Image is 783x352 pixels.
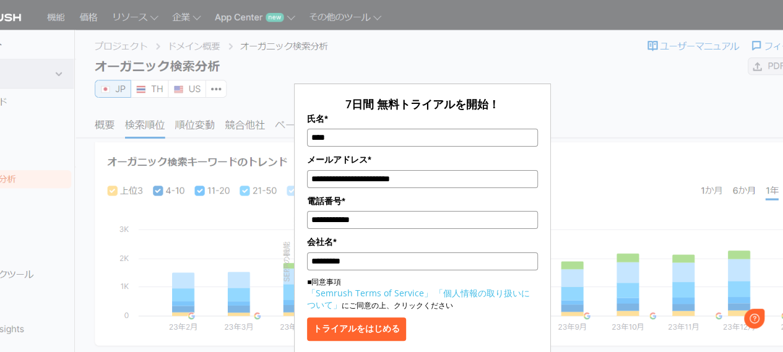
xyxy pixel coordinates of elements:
button: トライアルをはじめる [307,317,406,341]
a: 「個人情報の取り扱いについて」 [307,287,530,311]
span: 7日間 無料トライアルを開始！ [345,97,500,111]
iframe: Help widget launcher [673,304,769,338]
label: 電話番号* [307,194,538,208]
p: ■同意事項 にご同意の上、クリックください [307,277,538,311]
label: メールアドレス* [307,153,538,166]
a: 「Semrush Terms of Service」 [307,287,433,299]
